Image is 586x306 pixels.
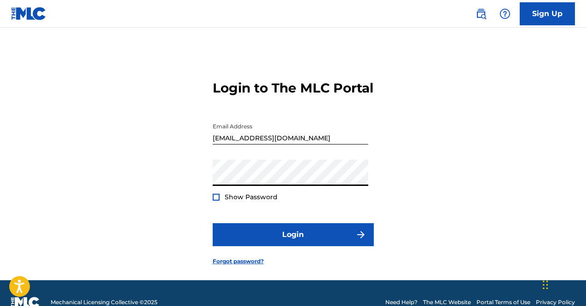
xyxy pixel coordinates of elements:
div: Help [496,5,514,23]
img: MLC Logo [11,7,46,20]
img: help [499,8,511,19]
div: Drag [543,271,548,299]
img: f7272a7cc735f4ea7f67.svg [355,229,366,240]
img: search [476,8,487,19]
a: Sign Up [520,2,575,25]
span: Show Password [225,193,278,201]
iframe: Chat Widget [540,262,586,306]
button: Login [213,223,374,246]
a: Public Search [472,5,490,23]
a: Forgot password? [213,257,264,266]
h3: Login to The MLC Portal [213,80,373,96]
